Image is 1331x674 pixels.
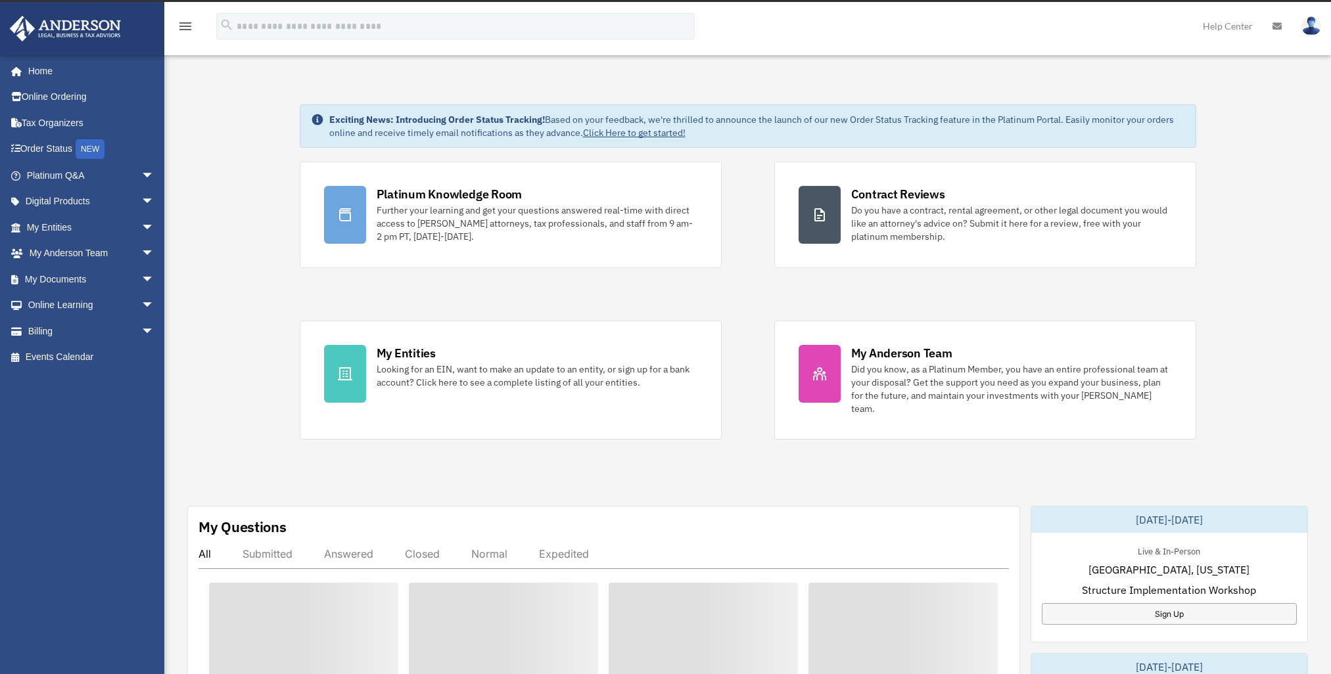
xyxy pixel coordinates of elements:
[9,58,168,84] a: Home
[9,162,174,189] a: Platinum Q&Aarrow_drop_down
[141,318,168,345] span: arrow_drop_down
[141,162,168,189] span: arrow_drop_down
[300,321,722,439] a: My Entities Looking for an EIN, want to make an update to an entity, or sign up for a bank accoun...
[141,292,168,319] span: arrow_drop_down
[9,318,174,344] a: Billingarrow_drop_down
[851,204,1172,243] div: Do you have a contract, rental agreement, or other legal document you would like an attorney's ad...
[1042,603,1297,625] a: Sign Up
[220,18,234,32] i: search
[177,23,193,34] a: menu
[141,266,168,293] span: arrow_drop_down
[1088,562,1249,577] span: [GEOGRAPHIC_DATA], [US_STATE]
[1301,16,1321,35] img: User Pic
[377,204,697,243] div: Further your learning and get your questions answered real-time with direct access to [PERSON_NAM...
[141,240,168,267] span: arrow_drop_down
[9,240,174,267] a: My Anderson Teamarrow_drop_down
[141,189,168,215] span: arrow_drop_down
[583,127,686,139] a: Click Here to get started!
[9,344,174,371] a: Events Calendar
[539,547,589,560] div: Expedited
[774,162,1196,268] a: Contract Reviews Do you have a contract, rental agreement, or other legal document you would like...
[329,113,1185,139] div: Based on your feedback, we're thrilled to announce the launch of our new Order Status Tracking fe...
[198,517,287,537] div: My Questions
[9,84,174,110] a: Online Ordering
[9,214,174,240] a: My Entitiesarrow_drop_down
[177,18,193,34] i: menu
[198,547,211,560] div: All
[851,345,952,361] div: My Anderson Team
[329,114,545,125] strong: Exciting News: Introducing Order Status Tracking!
[6,16,125,41] img: Anderson Advisors Platinum Portal
[300,162,722,268] a: Platinum Knowledge Room Further your learning and get your questions answered real-time with dire...
[9,136,174,163] a: Order StatusNEW
[324,547,373,560] div: Answered
[243,547,292,560] div: Submitted
[774,321,1196,439] a: My Anderson Team Did you know, as a Platinum Member, you have an entire professional team at your...
[1031,506,1307,533] div: [DATE]-[DATE]
[471,547,507,560] div: Normal
[1319,2,1328,10] div: close
[1127,543,1211,557] div: Live & In-Person
[1082,582,1256,598] span: Structure Implementation Workshop
[141,214,168,241] span: arrow_drop_down
[76,139,105,159] div: NEW
[377,345,436,361] div: My Entities
[9,189,174,215] a: Digital Productsarrow_drop_down
[9,266,174,292] a: My Documentsarrow_drop_down
[851,363,1172,415] div: Did you know, as a Platinum Member, you have an entire professional team at your disposal? Get th...
[405,547,440,560] div: Closed
[377,186,523,202] div: Platinum Knowledge Room
[9,292,174,319] a: Online Learningarrow_drop_down
[377,363,697,389] div: Looking for an EIN, want to make an update to an entity, or sign up for a bank account? Click her...
[9,110,174,136] a: Tax Organizers
[851,186,945,202] div: Contract Reviews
